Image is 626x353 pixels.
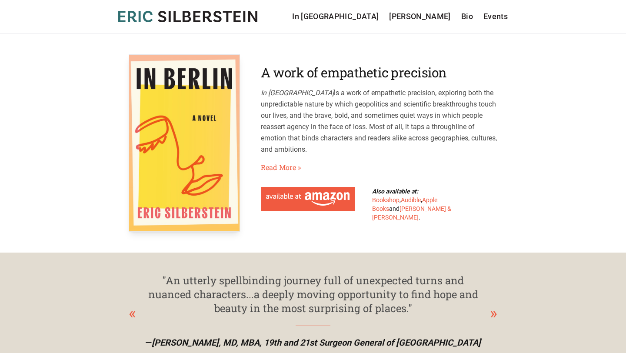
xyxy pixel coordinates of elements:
[261,65,497,80] h2: A work of empathetic precision
[372,196,400,203] a: Bookshop
[372,188,418,195] b: Also available at:
[483,10,508,23] a: Events
[490,302,497,325] div: Next slide
[152,337,481,348] span: [PERSON_NAME], MD, MBA, 19th and 21st Surgeon General of [GEOGRAPHIC_DATA]
[146,273,480,315] div: "An utterly spellbinding journey full of unexpected turns and nuanced characters...a deeply movin...
[292,10,379,23] a: In [GEOGRAPHIC_DATA]
[261,89,334,97] em: In [GEOGRAPHIC_DATA]
[298,162,301,173] span: »
[372,205,451,221] a: [PERSON_NAME] & [PERSON_NAME]
[461,10,473,23] a: Bio
[136,336,490,349] p: —
[261,162,301,173] a: Read More»
[129,54,240,232] img: In Berlin
[129,302,136,325] div: Previous slide
[261,87,497,155] p: is a work of empathetic precision, exploring both the unpredictable nature by which geopolitics a...
[372,196,437,212] a: Apple Books
[401,196,421,203] a: Audible
[129,273,497,349] div: 1 / 4
[372,187,463,222] div: , , and .
[261,187,355,211] a: Available at Amazon
[266,192,350,206] img: Available at Amazon
[389,10,451,23] a: [PERSON_NAME]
